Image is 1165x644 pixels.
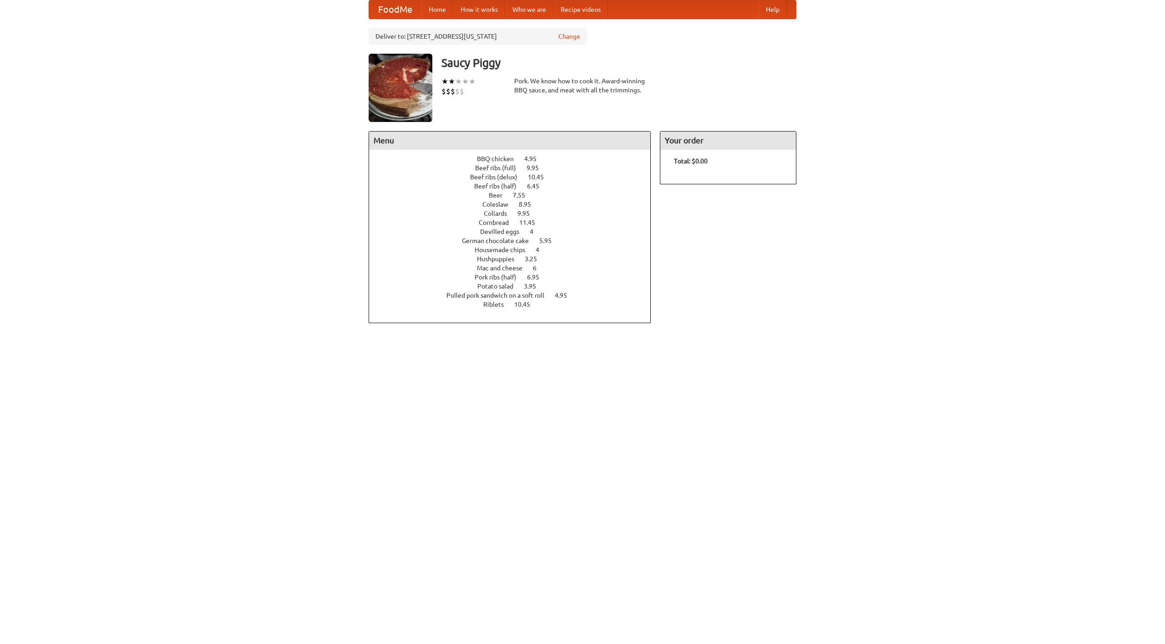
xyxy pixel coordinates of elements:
span: Pulled pork sandwich on a soft roll [446,292,553,299]
a: Beef ribs (delux) 10.45 [470,173,561,181]
span: Mac and cheese [477,264,532,272]
span: BBQ chicken [477,155,523,162]
a: Collards 9.95 [484,210,547,217]
div: Pork. We know how to cook it. Award-winning BBQ sauce, and meat with all the trimmings. [514,76,651,95]
span: Beef ribs (full) [475,164,525,172]
li: $ [451,86,455,96]
span: Beer [489,192,512,199]
span: 8.95 [519,201,540,208]
li: ★ [441,76,448,86]
li: $ [460,86,464,96]
span: Devilled eggs [480,228,528,235]
span: 4.95 [524,155,546,162]
span: 6.45 [527,183,548,190]
a: Beef ribs (full) 9.95 [475,164,556,172]
span: German chocolate cake [462,237,538,244]
li: $ [441,86,446,96]
span: 9.95 [517,210,539,217]
li: ★ [462,76,469,86]
a: Pork ribs (half) 6.95 [475,274,556,281]
li: $ [455,86,460,96]
span: 11.45 [519,219,544,226]
span: 4 [530,228,542,235]
span: 7.55 [513,192,534,199]
a: Hushpuppies 3.25 [477,255,554,263]
a: Change [558,32,580,41]
span: Housemade chips [475,246,534,254]
a: BBQ chicken 4.95 [477,155,553,162]
b: Total: $0.00 [674,157,708,165]
span: 10.45 [528,173,553,181]
a: How it works [453,0,505,19]
h4: Menu [369,132,650,150]
div: Deliver to: [STREET_ADDRESS][US_STATE] [369,28,587,45]
span: Hushpuppies [477,255,523,263]
a: Housemade chips 4 [475,246,556,254]
span: Beef ribs (delux) [470,173,527,181]
span: Beef ribs (half) [474,183,526,190]
a: Riblets 10.45 [483,301,547,308]
span: Collards [484,210,516,217]
a: Who we are [505,0,553,19]
span: Cornbread [479,219,518,226]
a: Potato salad 3.95 [477,283,553,290]
span: 4.95 [555,292,576,299]
a: Pulled pork sandwich on a soft roll 4.95 [446,292,584,299]
a: Devilled eggs 4 [480,228,550,235]
a: FoodMe [369,0,421,19]
a: Coleslaw 8.95 [482,201,548,208]
span: 3.25 [525,255,546,263]
li: ★ [455,76,462,86]
a: Help [759,0,787,19]
span: Potato salad [477,283,522,290]
li: $ [446,86,451,96]
a: Beef ribs (half) 6.45 [474,183,556,190]
span: 9.95 [527,164,548,172]
a: German chocolate cake 5.95 [462,237,568,244]
span: 6.95 [527,274,548,281]
a: Recipe videos [553,0,608,19]
h4: Your order [660,132,796,150]
span: 6 [533,264,546,272]
h3: Saucy Piggy [441,54,796,72]
span: 5.95 [539,237,561,244]
span: 10.45 [514,301,539,308]
span: Pork ribs (half) [475,274,526,281]
li: ★ [448,76,455,86]
span: 3.95 [524,283,545,290]
span: 4 [536,246,548,254]
a: Beer 7.55 [489,192,542,199]
a: Mac and cheese 6 [477,264,553,272]
a: Home [421,0,453,19]
a: Cornbread 11.45 [479,219,552,226]
img: angular.jpg [369,54,432,122]
span: Riblets [483,301,513,308]
li: ★ [469,76,476,86]
span: Coleslaw [482,201,517,208]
